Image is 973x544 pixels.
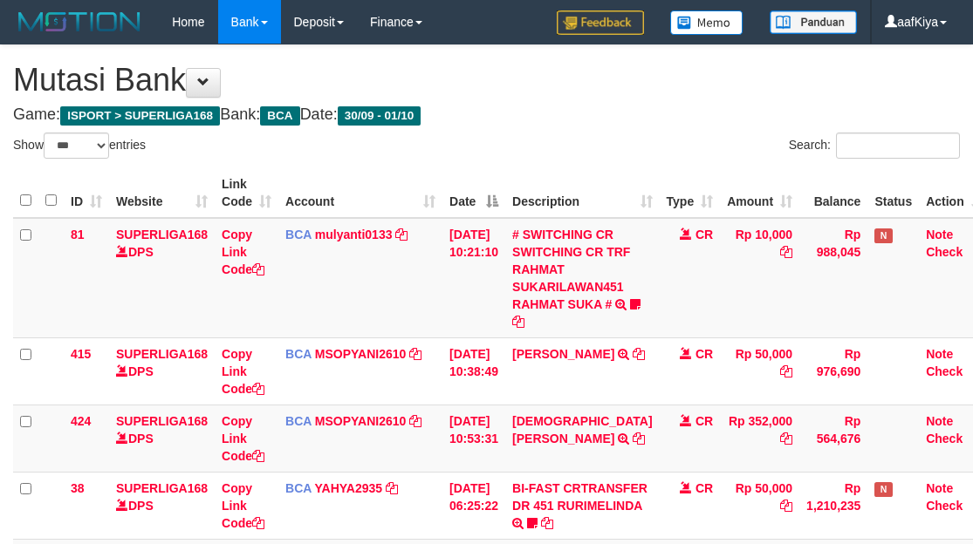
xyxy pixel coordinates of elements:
a: Copy BI-FAST CRTRANSFER DR 451 RURIMELINDA to clipboard [541,516,553,530]
a: Copy YAHYA2935 to clipboard [386,481,398,495]
img: Button%20Memo.svg [670,10,743,35]
td: Rp 50,000 [720,337,799,405]
span: 424 [71,414,91,428]
a: Copy mulyanti0133 to clipboard [395,228,408,241]
td: Rp 50,000 [720,472,799,539]
a: SUPERLIGA168 [116,481,208,495]
span: BCA [285,347,312,361]
span: BCA [260,106,299,126]
a: Copy Link Code [222,228,264,276]
a: Copy MSOPYANI2610 to clipboard [409,414,421,428]
td: Rp 10,000 [720,218,799,338]
a: Copy USMAN JAELANI to clipboard [633,347,645,361]
a: [PERSON_NAME] [512,347,614,361]
td: Rp 988,045 [799,218,867,338]
td: [DATE] 06:25:22 [442,472,505,539]
a: SUPERLIGA168 [116,347,208,361]
a: Copy Link Code [222,481,264,530]
a: Copy Link Code [222,347,264,396]
td: Rp 352,000 [720,405,799,472]
th: ID: activate to sort column ascending [64,168,109,218]
td: [DATE] 10:53:31 [442,405,505,472]
a: Copy Rp 50,000 to clipboard [780,364,792,378]
label: Show entries [13,133,146,159]
th: Description: activate to sort column ascending [505,168,659,218]
input: Search: [836,133,960,159]
img: MOTION_logo.png [13,9,146,35]
a: Copy Link Code [222,414,264,463]
th: Account: activate to sort column ascending [278,168,442,218]
a: Copy Rp 352,000 to clipboard [780,432,792,445]
span: CR [695,228,713,241]
span: CR [695,414,713,428]
span: 38 [71,481,85,495]
th: Type: activate to sort column ascending [660,168,721,218]
td: [DATE] 10:38:49 [442,337,505,405]
td: BI-FAST CRTRANSFER DR 451 RURIMELINDA [505,472,659,539]
a: mulyanti0133 [315,228,393,241]
span: Has Note [874,228,892,243]
a: Note [926,228,953,241]
span: CR [695,347,713,361]
a: Check [926,499,963,513]
td: DPS [109,218,215,338]
th: Amount: activate to sort column ascending [720,168,799,218]
h4: Game: Bank: Date: [13,106,960,124]
td: Rp 564,676 [799,405,867,472]
td: DPS [109,472,215,539]
a: SUPERLIGA168 [116,414,208,428]
span: BCA [285,414,312,428]
h1: Mutasi Bank [13,63,960,98]
span: 415 [71,347,91,361]
a: Check [926,245,963,259]
span: BCA [285,481,312,495]
span: CR [695,481,713,495]
a: SUPERLIGA168 [116,228,208,241]
a: Copy MSOPYANI2610 to clipboard [409,347,421,361]
a: Note [926,414,953,428]
th: Date: activate to sort column descending [442,168,505,218]
a: Copy # SWITCHING CR SWITCHING CR TRF RAHMAT SUKARILAWAN451 RAHMAT SUKA # to clipboard [512,315,524,329]
a: MSOPYANI2610 [315,414,407,428]
a: Copy Rp 50,000 to clipboard [780,499,792,513]
a: Note [926,481,953,495]
span: Has Note [874,482,892,497]
a: Copy Rp 10,000 to clipboard [780,245,792,259]
td: Rp 1,210,235 [799,472,867,539]
td: Rp 976,690 [799,337,867,405]
span: 81 [71,228,85,241]
img: panduan.png [770,10,857,34]
a: MSOPYANI2610 [315,347,407,361]
th: Link Code: activate to sort column ascending [215,168,278,218]
th: Balance [799,168,867,218]
a: Check [926,364,963,378]
span: BCA [285,228,312,241]
a: [DEMOGRAPHIC_DATA][PERSON_NAME] [512,414,652,445]
span: ISPORT > SUPERLIGA168 [60,106,220,126]
a: Check [926,432,963,445]
th: Website: activate to sort column ascending [109,168,215,218]
select: Showentries [44,133,109,159]
a: Note [926,347,953,361]
img: Feedback.jpg [557,10,644,35]
td: [DATE] 10:21:10 [442,218,505,338]
a: YAHYA2935 [315,481,383,495]
th: Status [867,168,919,218]
span: 30/09 - 01/10 [338,106,421,126]
label: Search: [789,133,960,159]
td: DPS [109,405,215,472]
td: DPS [109,337,215,405]
a: Copy SAMSUL DARUSMAN to clipboard [633,432,645,445]
a: # SWITCHING CR SWITCHING CR TRF RAHMAT SUKARILAWAN451 RAHMAT SUKA # [512,228,630,311]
